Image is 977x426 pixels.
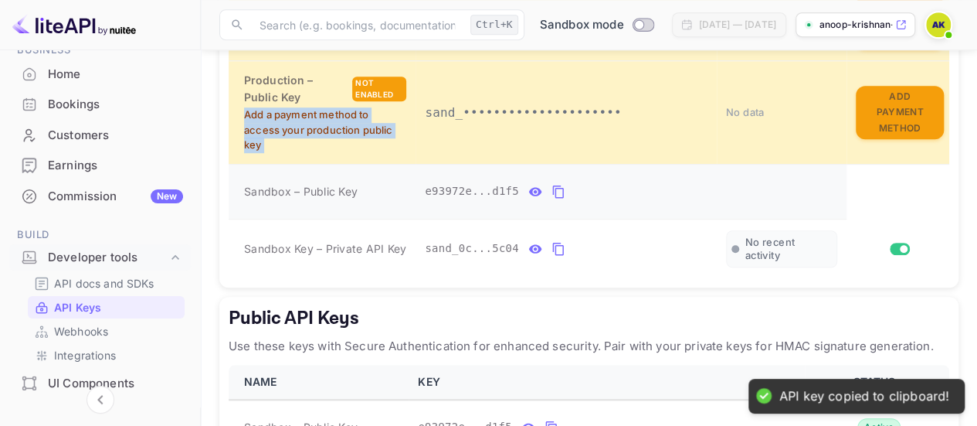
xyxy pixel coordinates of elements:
[48,375,183,393] div: UI Components
[28,272,185,295] div: API docs and SDKs
[48,249,168,267] div: Developer tools
[28,296,185,319] div: API Keys
[699,18,776,32] div: [DATE] — [DATE]
[805,365,949,400] th: STATUS
[856,86,944,140] button: Add Payment Method
[9,151,191,181] div: Earnings
[9,244,191,271] div: Developer tools
[244,183,358,199] span: Sandbox – Public Key
[425,240,519,257] span: sand_0c...5c04
[926,12,951,37] img: Anoop Krishnan
[425,183,519,199] span: e93972e...d1f5
[48,127,183,145] div: Customers
[856,105,944,118] a: Add Payment Method
[28,320,185,343] div: Webhooks
[34,323,178,339] a: Webhooks
[244,242,406,255] span: Sandbox Key – Private API Key
[54,347,116,363] p: Integrations
[819,18,892,32] p: anoop-krishnan-c2g8a.n...
[48,157,183,175] div: Earnings
[12,12,136,37] img: LiteAPI logo
[470,15,518,35] div: Ctrl+K
[9,227,191,244] span: Build
[87,386,114,414] button: Collapse navigation
[9,60,191,90] div: Home
[425,104,707,122] p: sand_•••••••••••••••••••••
[745,236,832,262] span: No recent activity
[229,306,949,331] h5: Public API Keys
[9,121,191,151] div: Customers
[779,388,949,404] div: API key copied to clipboard!
[229,337,949,356] p: Use these keys with Secure Authentication for enhanced security. Pair with your private keys for ...
[48,188,183,206] div: Commission
[352,77,406,101] div: Not enabled
[54,323,108,339] p: Webhooks
[9,182,191,210] a: CommissionNew
[9,121,191,149] a: Customers
[9,151,191,179] a: Earnings
[28,344,185,366] div: Integrations
[229,365,409,400] th: NAME
[48,406,183,424] div: Performance
[34,275,178,291] a: API docs and SDKs
[9,90,191,118] a: Bookings
[9,369,191,397] a: UI Components
[151,189,183,203] div: New
[54,299,101,315] p: API Keys
[409,365,805,400] th: KEY
[54,275,154,291] p: API docs and SDKs
[9,182,191,212] div: CommissionNew
[9,90,191,120] div: Bookings
[48,96,183,114] div: Bookings
[9,60,191,88] a: Home
[540,16,624,34] span: Sandbox mode
[534,16,660,34] div: Switch to Production mode
[9,42,191,59] span: Business
[244,107,406,153] p: Add a payment method to access your production public key
[244,72,349,106] h6: Production – Public Key
[9,369,191,399] div: UI Components
[250,9,464,40] input: Search (e.g. bookings, documentation)
[34,347,178,363] a: Integrations
[726,106,765,118] span: No data
[34,299,178,315] a: API Keys
[48,66,183,83] div: Home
